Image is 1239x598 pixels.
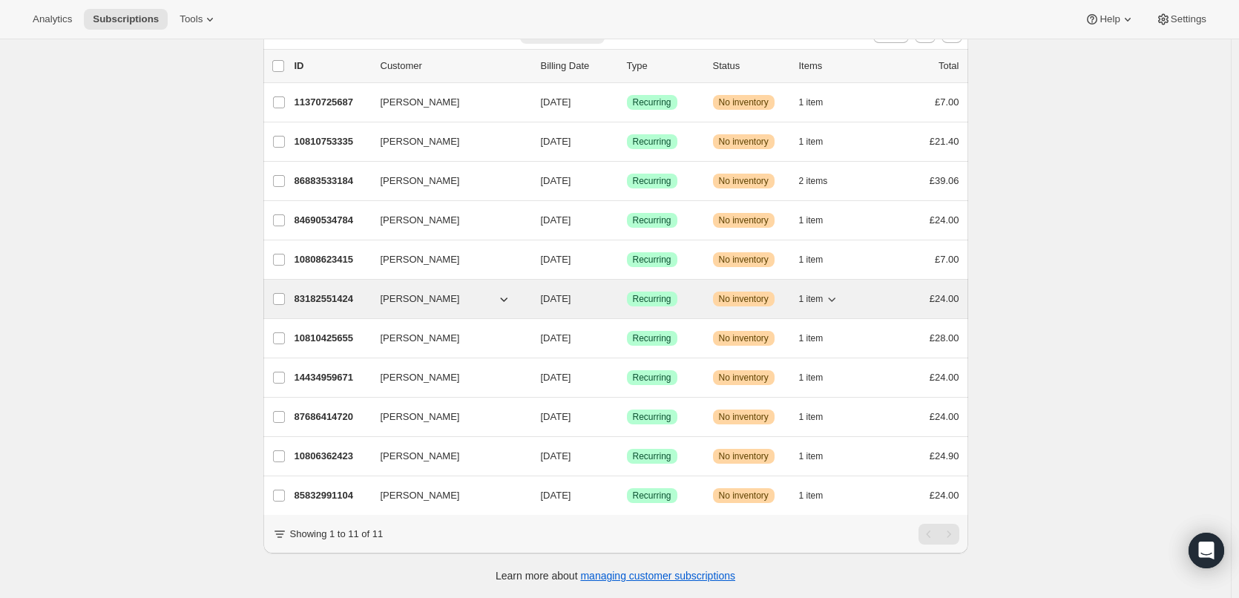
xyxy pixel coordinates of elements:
span: 1 item [799,490,824,502]
span: Recurring [633,136,671,148]
p: Billing Date [541,59,615,73]
button: Settings [1147,9,1215,30]
span: [DATE] [541,214,571,226]
span: Recurring [633,411,671,423]
div: 84690534784[PERSON_NAME][DATE]SuccessRecurringWarningNo inventory1 item£24.00 [295,210,959,231]
span: Help [1100,13,1120,25]
span: No inventory [719,411,769,423]
div: 87686414720[PERSON_NAME][DATE]SuccessRecurringWarningNo inventory1 item£24.00 [295,407,959,427]
span: 1 item [799,450,824,462]
button: [PERSON_NAME] [372,366,520,390]
span: Recurring [633,96,671,108]
span: 1 item [799,96,824,108]
span: Recurring [633,490,671,502]
span: [PERSON_NAME] [381,252,460,267]
button: [PERSON_NAME] [372,287,520,311]
span: [DATE] [541,411,571,422]
div: 10806362423[PERSON_NAME][DATE]SuccessRecurringWarningNo inventory1 item£24.90 [295,446,959,467]
button: 1 item [799,446,840,467]
button: [PERSON_NAME] [372,208,520,232]
div: 10810753335[PERSON_NAME][DATE]SuccessRecurringWarningNo inventory1 item£21.40 [295,131,959,152]
button: [PERSON_NAME] [372,405,520,429]
div: IDCustomerBilling DateTypeStatusItemsTotal [295,59,959,73]
span: Recurring [633,293,671,305]
span: No inventory [719,372,769,384]
p: Showing 1 to 11 of 11 [290,527,384,542]
span: [PERSON_NAME] [381,410,460,424]
span: [PERSON_NAME] [381,174,460,188]
button: 1 item [799,328,840,349]
span: [DATE] [541,332,571,344]
span: Recurring [633,450,671,462]
span: Analytics [33,13,72,25]
div: Items [799,59,873,73]
span: 1 item [799,372,824,384]
p: Status [713,59,787,73]
span: [DATE] [541,490,571,501]
span: No inventory [719,175,769,187]
span: [DATE] [541,136,571,147]
button: [PERSON_NAME] [372,484,520,507]
span: [DATE] [541,175,571,186]
div: 11370725687[PERSON_NAME][DATE]SuccessRecurringWarningNo inventory1 item£7.00 [295,92,959,113]
p: Learn more about [496,568,735,583]
span: No inventory [719,490,769,502]
p: ID [295,59,369,73]
div: 85832991104[PERSON_NAME][DATE]SuccessRecurringWarningNo inventory1 item£24.00 [295,485,959,506]
span: Tools [180,13,203,25]
span: No inventory [719,332,769,344]
button: 1 item [799,249,840,270]
span: £39.06 [930,175,959,186]
p: 10806362423 [295,449,369,464]
span: [DATE] [541,450,571,461]
button: 1 item [799,289,840,309]
button: 1 item [799,210,840,231]
span: No inventory [719,214,769,226]
span: £21.40 [930,136,959,147]
span: £7.00 [935,96,959,108]
button: Help [1076,9,1143,30]
span: No inventory [719,136,769,148]
span: £24.00 [930,293,959,304]
nav: Pagination [918,524,959,545]
span: Recurring [633,332,671,344]
span: No inventory [719,293,769,305]
div: 14434959671[PERSON_NAME][DATE]SuccessRecurringWarningNo inventory1 item£24.00 [295,367,959,388]
div: 10808623415[PERSON_NAME][DATE]SuccessRecurringWarningNo inventory1 item£7.00 [295,249,959,270]
span: [PERSON_NAME] [381,449,460,464]
p: 83182551424 [295,292,369,306]
span: [PERSON_NAME] [381,331,460,346]
span: £24.00 [930,490,959,501]
p: 86883533184 [295,174,369,188]
button: 1 item [799,92,840,113]
span: 1 item [799,136,824,148]
button: [PERSON_NAME] [372,169,520,193]
p: Customer [381,59,529,73]
div: Open Intercom Messenger [1189,533,1224,568]
span: [PERSON_NAME] [381,370,460,385]
span: [PERSON_NAME] [381,292,460,306]
button: Tools [171,9,226,30]
a: managing customer subscriptions [580,570,735,582]
span: [PERSON_NAME] [381,488,460,503]
span: No inventory [719,450,769,462]
p: 84690534784 [295,213,369,228]
span: 1 item [799,254,824,266]
span: £7.00 [935,254,959,265]
span: Recurring [633,372,671,384]
span: [PERSON_NAME] [381,95,460,110]
button: [PERSON_NAME] [372,444,520,468]
span: Recurring [633,175,671,187]
p: 10808623415 [295,252,369,267]
p: 10810753335 [295,134,369,149]
span: £28.00 [930,332,959,344]
button: [PERSON_NAME] [372,248,520,272]
div: 10810425655[PERSON_NAME][DATE]SuccessRecurringWarningNo inventory1 item£28.00 [295,328,959,349]
div: 83182551424[PERSON_NAME][DATE]SuccessRecurringWarningNo inventory1 item£24.00 [295,289,959,309]
button: Subscriptions [84,9,168,30]
button: Analytics [24,9,81,30]
span: 2 items [799,175,828,187]
span: Settings [1171,13,1206,25]
p: 10810425655 [295,331,369,346]
span: No inventory [719,254,769,266]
